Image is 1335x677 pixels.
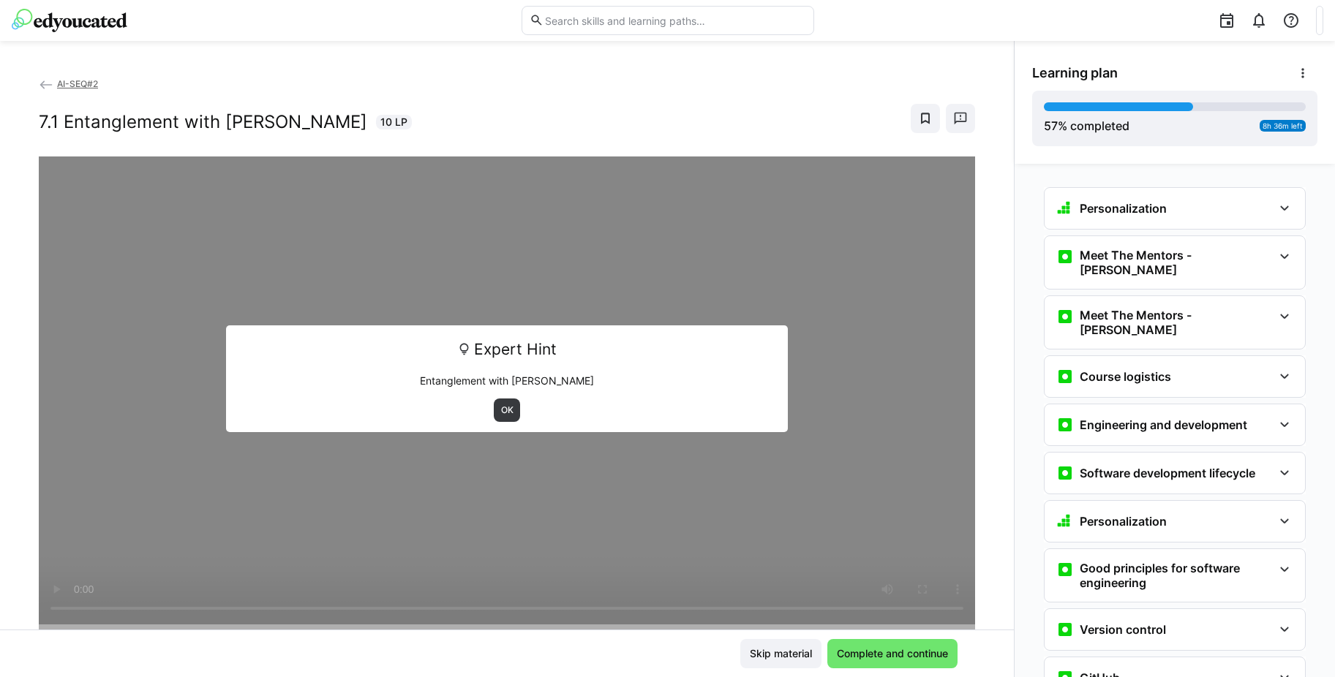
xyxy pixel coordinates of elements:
[1080,622,1166,637] h3: Version control
[380,115,407,129] span: 10 LP
[474,336,557,363] span: Expert Hint
[1080,201,1167,216] h3: Personalization
[827,639,958,668] button: Complete and continue
[1263,121,1303,130] span: 8h 36m left
[1044,117,1129,135] div: % completed
[57,78,98,89] span: AI-SEQ#2
[39,78,98,89] a: AI-SEQ#2
[494,398,521,422] button: OK
[1080,248,1273,277] h3: Meet The Mentors - [PERSON_NAME]
[1080,369,1171,384] h3: Course logistics
[1032,65,1118,81] span: Learning plan
[500,404,515,416] span: OK
[1080,308,1273,337] h3: Meet The Mentors - [PERSON_NAME]
[1080,514,1167,529] h3: Personalization
[1044,118,1058,133] span: 57
[1080,466,1255,480] h3: Software development lifecycle
[1080,561,1273,590] h3: Good principles for software engineering
[544,14,805,27] input: Search skills and learning paths…
[1080,417,1247,432] h3: Engineering and development
[39,111,367,133] h2: 7.1 Entanglement with [PERSON_NAME]
[740,639,821,668] button: Skip material
[236,374,778,388] p: Entanglement with [PERSON_NAME]
[835,646,950,661] span: Complete and continue
[748,646,814,661] span: Skip material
